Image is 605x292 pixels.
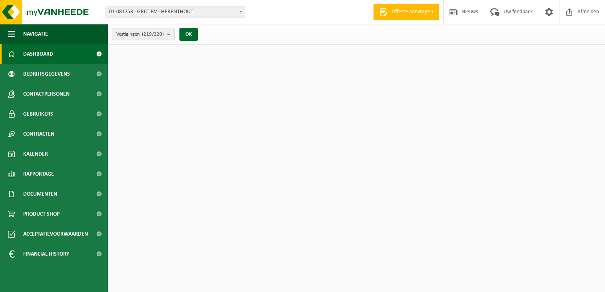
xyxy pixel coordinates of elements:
[23,204,60,224] span: Product Shop
[23,104,53,124] span: Gebruikers
[23,84,70,104] span: Contactpersonen
[23,64,70,84] span: Bedrijfsgegevens
[23,24,48,44] span: Navigatie
[106,6,245,18] span: 01-081753 - GRCT BV - HERENTHOUT
[23,244,69,264] span: Financial History
[105,6,245,18] span: 01-081753 - GRCT BV - HERENTHOUT
[112,28,175,40] button: Vestigingen(219/220)
[373,4,439,20] a: Offerte aanvragen
[179,28,198,41] button: OK
[23,224,88,244] span: Acceptatievoorwaarden
[142,32,164,37] count: (219/220)
[116,28,164,40] span: Vestigingen
[23,164,54,184] span: Rapportage
[23,124,54,144] span: Contracten
[23,144,48,164] span: Kalender
[390,8,435,16] span: Offerte aanvragen
[23,44,53,64] span: Dashboard
[23,184,57,204] span: Documenten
